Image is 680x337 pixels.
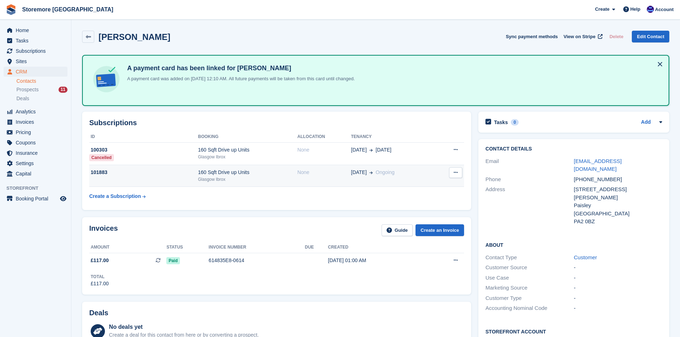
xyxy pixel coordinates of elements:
[4,117,67,127] a: menu
[485,254,574,262] div: Contact Type
[4,138,67,148] a: menu
[16,86,67,93] a: Prospects 11
[124,64,355,72] h4: A payment card has been linked for [PERSON_NAME]
[4,56,67,66] a: menu
[595,6,609,13] span: Create
[16,46,59,56] span: Subscriptions
[351,146,367,154] span: [DATE]
[19,4,116,15] a: Storemore [GEOGRAPHIC_DATA]
[485,294,574,302] div: Customer Type
[494,119,508,126] h2: Tasks
[328,257,426,264] div: [DATE] 01:00 AM
[16,127,59,137] span: Pricing
[297,169,351,176] div: None
[485,175,574,184] div: Phone
[351,169,367,176] span: [DATE]
[209,242,305,253] th: Invoice number
[506,31,558,42] button: Sync payment methods
[4,194,67,204] a: menu
[124,75,355,82] p: A payment card was added on [DATE] 12:10 AM. All future payments will be taken from this card unt...
[16,25,59,35] span: Home
[166,242,208,253] th: Status
[328,242,426,253] th: Created
[485,264,574,272] div: Customer Source
[16,107,59,117] span: Analytics
[655,6,674,13] span: Account
[632,31,669,42] a: Edit Contact
[198,176,297,183] div: Glasgow Ibrox
[647,6,654,13] img: Angela
[89,119,464,127] h2: Subscriptions
[16,194,59,204] span: Booking Portal
[564,33,595,40] span: View on Stripe
[89,146,198,154] div: 100303
[59,87,67,93] div: 11
[351,131,435,143] th: Tenancy
[485,328,662,335] h2: Storefront Account
[16,56,59,66] span: Sites
[376,146,391,154] span: [DATE]
[574,274,662,282] div: -
[574,254,597,260] a: Customer
[4,25,67,35] a: menu
[485,274,574,282] div: Use Case
[91,280,109,287] div: £117.00
[4,169,67,179] a: menu
[415,224,464,236] a: Create an Invoice
[485,157,574,173] div: Email
[574,210,662,218] div: [GEOGRAPHIC_DATA]
[16,148,59,158] span: Insurance
[16,86,39,93] span: Prospects
[59,194,67,203] a: Preview store
[485,185,574,226] div: Address
[198,169,297,176] div: 160 Sqft Drive up Units
[16,169,59,179] span: Capital
[4,127,67,137] a: menu
[89,193,141,200] div: Create a Subscription
[209,257,305,264] div: 614835E8-0614
[606,31,626,42] button: Delete
[99,32,170,42] h2: [PERSON_NAME]
[16,78,67,85] a: Contacts
[641,118,651,127] a: Add
[16,67,59,77] span: CRM
[89,224,118,236] h2: Invoices
[4,158,67,168] a: menu
[574,175,662,184] div: [PHONE_NUMBER]
[89,169,198,176] div: 101883
[198,146,297,154] div: 160 Sqft Drive up Units
[16,95,29,102] span: Deals
[485,304,574,312] div: Accounting Nominal Code
[109,323,258,331] div: No deals yet
[574,294,662,302] div: -
[574,218,662,226] div: PA2 0BZ
[166,257,180,264] span: Paid
[485,284,574,292] div: Marketing Source
[574,304,662,312] div: -
[16,138,59,148] span: Coupons
[382,224,413,236] a: Guide
[16,117,59,127] span: Invoices
[574,185,662,201] div: [STREET_ADDRESS][PERSON_NAME]
[574,264,662,272] div: -
[4,67,67,77] a: menu
[91,257,109,264] span: £117.00
[198,154,297,160] div: Glasgow Ibrox
[91,64,121,94] img: card-linked-ebf98d0992dc2aeb22e95c0e3c79077019eb2392cfd83c6a337811c24bc77127.svg
[198,131,297,143] th: Booking
[89,242,166,253] th: Amount
[4,36,67,46] a: menu
[574,158,622,172] a: [EMAIL_ADDRESS][DOMAIN_NAME]
[485,146,662,152] h2: Contact Details
[89,154,114,161] div: Cancelled
[16,158,59,168] span: Settings
[89,131,198,143] th: ID
[16,36,59,46] span: Tasks
[305,242,328,253] th: Due
[89,309,108,317] h2: Deals
[4,46,67,56] a: menu
[630,6,640,13] span: Help
[16,95,67,102] a: Deals
[4,107,67,117] a: menu
[297,131,351,143] th: Allocation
